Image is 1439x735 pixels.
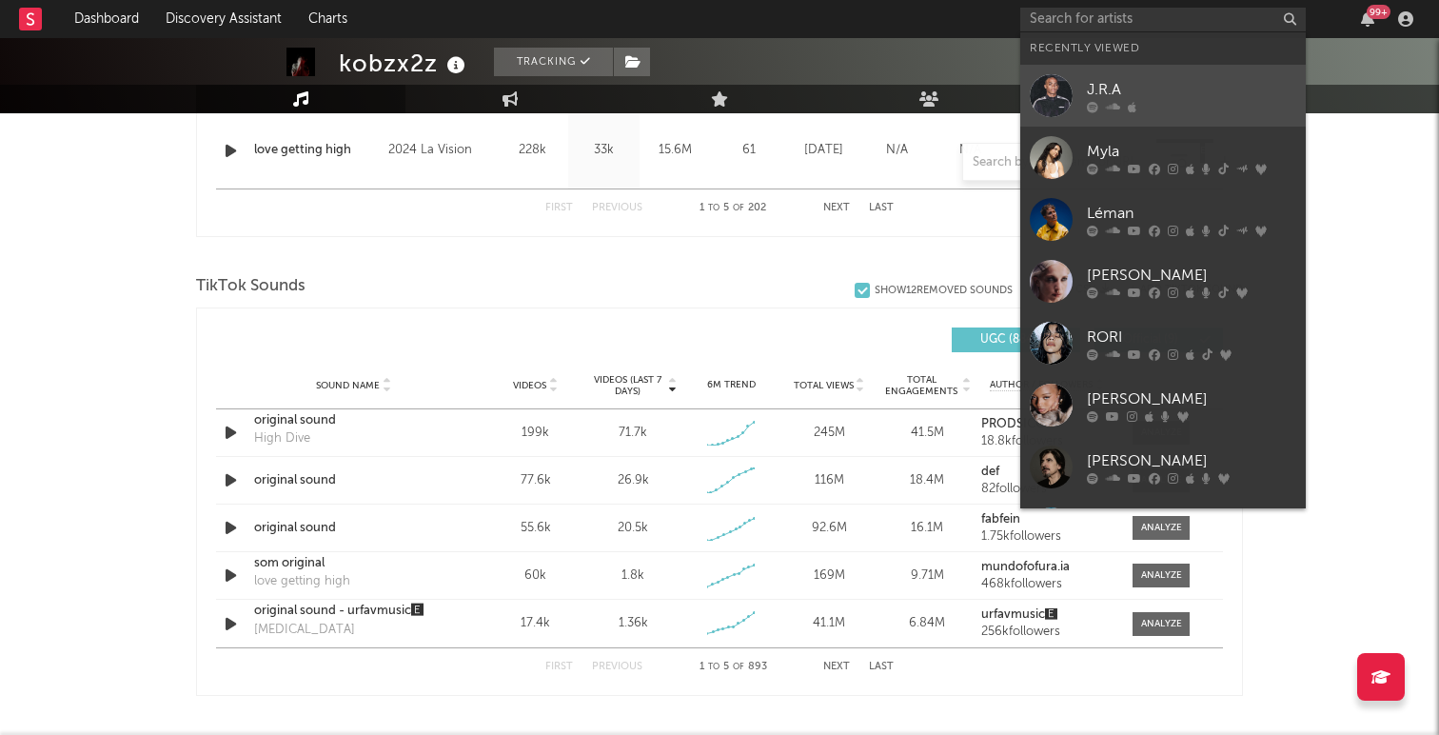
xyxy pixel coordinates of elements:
div: 1.75k followers [981,530,1114,544]
div: 16.1M [883,519,972,538]
a: urfavmusic🅴 [981,608,1114,622]
div: 169M [785,566,874,586]
button: Last [869,203,894,213]
div: 41.1M [785,614,874,633]
button: Next [823,662,850,672]
div: 41.5M [883,424,972,443]
div: RORI [1087,326,1296,348]
div: 9.71M [883,566,972,586]
div: [MEDICAL_DATA] [254,621,355,640]
strong: fabfein [981,513,1020,526]
button: First [545,662,573,672]
div: Recently Viewed [1030,37,1296,60]
a: [PERSON_NAME] [1020,250,1306,312]
a: PRODSICC [981,418,1114,431]
div: N/A [938,141,1002,160]
div: 92.6M [785,519,874,538]
div: love getting high [254,572,350,591]
span: to [708,663,719,671]
a: RORI [1020,312,1306,374]
div: 228k [502,141,563,160]
div: kobzx2z [339,48,470,79]
span: Videos [513,380,546,391]
div: 199k [491,424,580,443]
div: 1.36k [619,614,648,633]
div: J.R.A [1087,78,1296,101]
a: original sound [254,411,453,430]
div: 15.6M [644,141,706,160]
button: UGC(884) [952,328,1080,352]
div: 245M [785,424,874,443]
a: def [981,466,1114,479]
a: [PERSON_NAME] [1020,374,1306,436]
div: [PERSON_NAME] [1087,264,1296,287]
a: som original [254,554,453,573]
div: 71.7k [619,424,647,443]
span: Author / Followers [990,379,1093,391]
button: Previous [592,203,642,213]
div: 6.84M [883,614,972,633]
button: 99+ [1361,11,1374,27]
div: 77.6k [491,471,580,490]
div: Myla [1087,140,1296,163]
div: 17.4k [491,614,580,633]
a: original sound [254,471,453,490]
button: Previous [592,662,642,672]
div: 1 5 202 [680,197,785,220]
a: original sound - urfavmusic🅴 [254,602,453,621]
a: original sound [254,519,453,538]
a: J.R.A [1020,65,1306,127]
div: Léman [1087,202,1296,225]
div: 82 followers [981,483,1114,496]
div: 20.5k [618,519,648,538]
button: Tracking [494,48,613,76]
button: Next [823,203,850,213]
div: 1 5 893 [680,656,785,679]
span: to [708,204,719,212]
strong: urfavmusic🅴 [981,608,1057,621]
div: 26.9k [618,471,649,490]
div: Show 12 Removed Sounds [875,285,1013,297]
input: Search by song name or URL [963,155,1164,170]
div: [PERSON_NAME] [1087,387,1296,410]
strong: PRODSICC [981,418,1044,430]
span: Videos (last 7 days) [589,374,666,397]
div: 6M Trend [687,378,776,392]
div: [PERSON_NAME] [1087,449,1296,472]
a: mundofofura.ia [981,561,1114,574]
button: First [545,203,573,213]
a: Myla [1020,127,1306,189]
a: fabfein [981,513,1114,526]
div: 468k followers [981,578,1114,591]
a: love getting high [254,141,379,160]
div: 33k [573,141,635,160]
button: Last [869,662,894,672]
div: 116M [785,471,874,490]
span: UGC ( 884 ) [964,334,1052,346]
div: 256k followers [981,626,1114,639]
a: [PERSON_NAME] [1020,436,1306,498]
div: 18.8k followers [981,435,1114,448]
div: N/A [1012,141,1075,160]
div: 2024 La Vision [388,139,492,162]
span: of [733,204,744,212]
div: 61 [716,141,782,160]
a: Léman [1020,189,1306,250]
div: [DATE] [792,141,856,160]
div: 1.8k [621,566,644,586]
span: Total Views [794,380,854,391]
div: 60k [491,566,580,586]
input: Search for artists [1020,8,1306,31]
span: Sound Name [316,380,380,391]
div: 18.4M [883,471,972,490]
div: 99 + [1367,5,1390,19]
span: Total Engagements [883,374,960,397]
span: of [733,663,744,671]
a: Lenaïg [1020,498,1306,560]
div: N/A [865,141,929,160]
